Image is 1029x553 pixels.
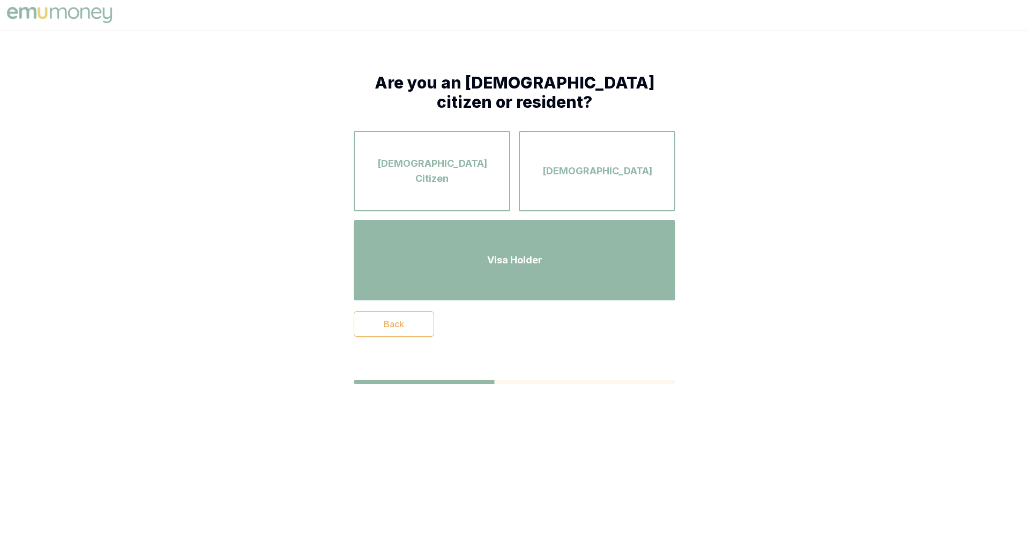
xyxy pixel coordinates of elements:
[542,164,652,179] span: [DEMOGRAPHIC_DATA]
[354,220,675,300] button: Visa Holder
[354,311,434,337] button: Back
[354,73,675,112] h1: Are you an [DEMOGRAPHIC_DATA] citizen or resident?
[363,156,501,186] span: [DEMOGRAPHIC_DATA] Citizen
[354,131,510,211] button: [DEMOGRAPHIC_DATA] Citizen
[487,253,542,268] span: Visa Holder
[4,4,115,26] img: Emu Money
[519,131,675,211] button: [DEMOGRAPHIC_DATA]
